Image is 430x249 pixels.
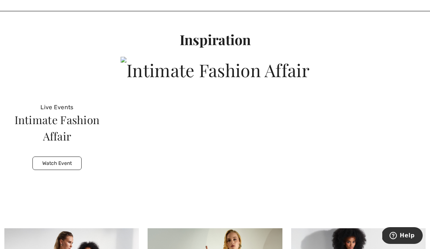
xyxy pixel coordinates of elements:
[4,112,110,145] div: Intimate Fashion Affair
[121,57,309,83] img: Intimate Fashion Affair
[4,54,426,220] a: Intimate Fashion Affair
[32,157,82,170] button: Watch Event
[4,103,110,112] div: Live Events
[382,227,423,245] iframe: Opens a widget where you can find more information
